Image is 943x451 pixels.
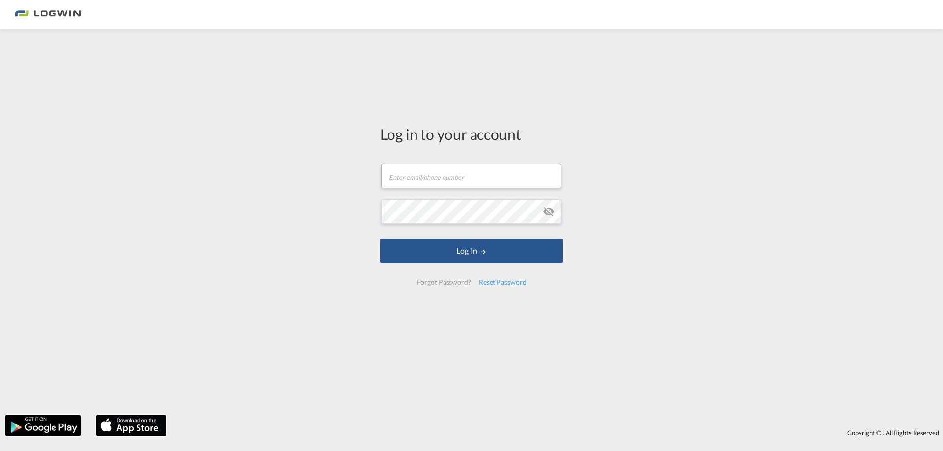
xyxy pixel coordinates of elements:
[475,273,530,291] div: Reset Password
[381,164,561,188] input: Enter email/phone number
[15,4,81,26] img: bc73a0e0d8c111efacd525e4c8ad7d32.png
[413,273,474,291] div: Forgot Password?
[380,124,563,144] div: Log in to your account
[171,424,943,441] div: Copyright © . All Rights Reserved
[95,414,167,437] img: apple.png
[4,414,82,437] img: google.png
[543,206,555,217] md-icon: icon-eye-off
[380,239,563,263] button: LOGIN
